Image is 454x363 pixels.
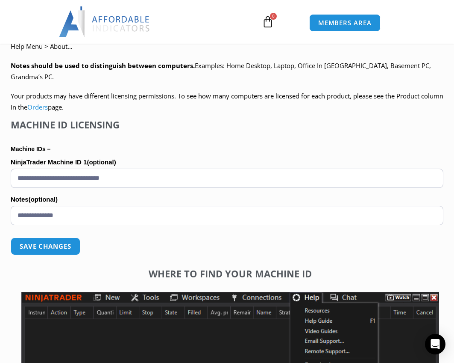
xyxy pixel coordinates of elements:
[87,158,116,166] span: (optional)
[11,119,443,130] h4: Machine ID Licensing
[11,156,443,169] label: NinjaTrader Machine ID 1
[11,238,80,255] button: Save changes
[309,14,381,32] a: MEMBERS AREA
[21,268,439,279] h4: Where to find your Machine ID
[11,61,195,70] strong: Notes should be used to distinguish between computers.
[270,13,277,20] span: 0
[11,92,443,111] span: Your products may have different licensing permissions. To see how many computers are licensed fo...
[318,20,372,26] span: MEMBERS AREA
[27,103,48,111] a: Orders
[425,334,445,354] div: Open Intercom Messenger
[11,146,50,152] strong: Machine IDs –
[11,61,431,81] span: Examples: Home Desktop, Laptop, Office In [GEOGRAPHIC_DATA], Basement PC, Grandma’s PC.
[59,6,151,37] img: LogoAI | Affordable Indicators – NinjaTrader
[11,193,443,206] label: Notes
[29,196,58,203] span: (optional)
[11,20,442,51] span: Click the ‘SAVE CHANGES’ button at the bottom of this page to immediately update the licensing da...
[249,9,287,34] a: 0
